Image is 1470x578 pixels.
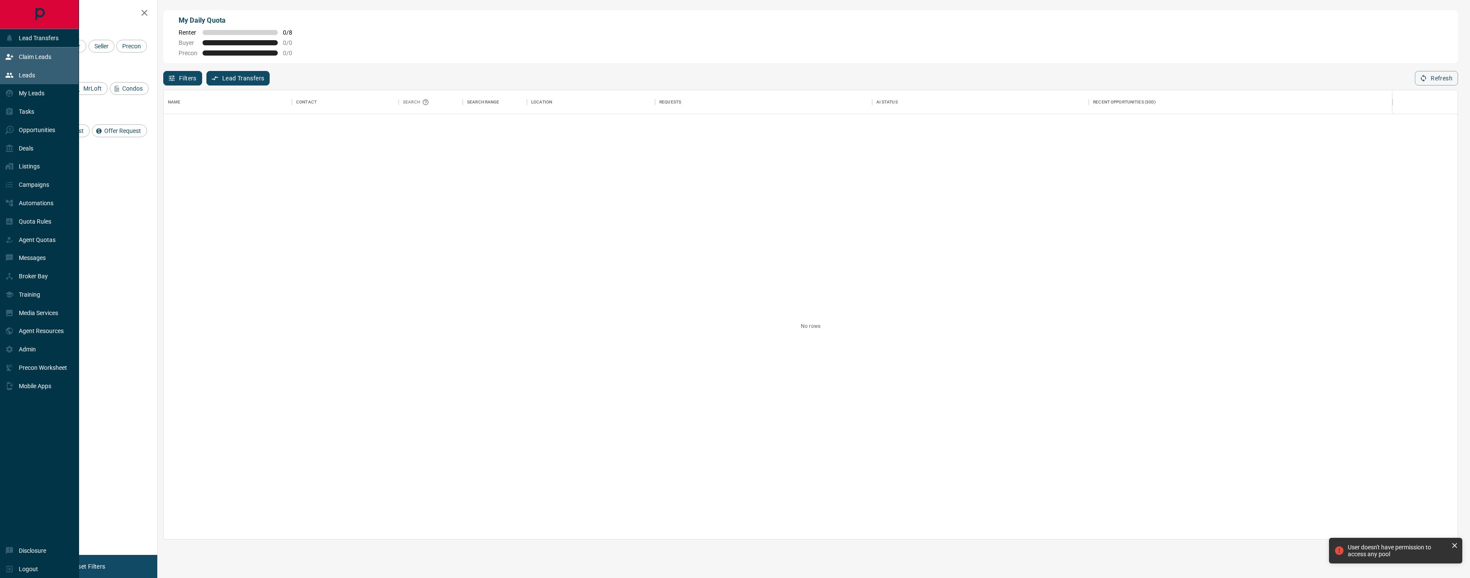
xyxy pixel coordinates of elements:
[531,90,552,114] div: Location
[655,90,872,114] div: Requests
[110,82,149,95] div: Condos
[179,50,197,56] span: Precon
[467,90,500,114] div: Search Range
[659,90,681,114] div: Requests
[179,15,302,26] p: My Daily Quota
[91,43,112,50] span: Seller
[179,29,197,36] span: Renter
[403,90,431,114] div: Search
[283,50,302,56] span: 0 / 0
[1348,544,1448,557] div: User doesn't have permission to access any pool
[27,9,149,19] h2: Filters
[80,85,105,92] span: MrLoft
[527,90,655,114] div: Location
[88,40,115,53] div: Seller
[168,90,181,114] div: Name
[296,90,317,114] div: Contact
[92,124,147,137] div: Offer Request
[292,90,399,114] div: Contact
[163,71,202,86] button: Filters
[283,29,302,36] span: 0 / 8
[71,82,108,95] div: MrLoft
[101,127,144,134] span: Offer Request
[119,43,144,50] span: Precon
[179,39,197,46] span: Buyer
[119,85,146,92] span: Condos
[283,39,302,46] span: 0 / 0
[1093,90,1156,114] div: Recent Opportunities (30d)
[116,40,147,53] div: Precon
[876,90,898,114] div: AI Status
[164,90,292,114] div: Name
[872,90,1089,114] div: AI Status
[463,90,527,114] div: Search Range
[206,71,270,86] button: Lead Transfers
[65,559,111,574] button: Reset Filters
[1415,71,1458,86] button: Refresh
[1089,90,1393,114] div: Recent Opportunities (30d)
